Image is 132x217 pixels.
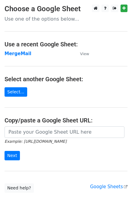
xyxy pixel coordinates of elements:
input: Paste your Google Sheet URL here [5,126,124,138]
a: Need help? [5,183,34,193]
h4: Copy/paste a Google Sheet URL: [5,117,127,124]
h3: Choose a Google Sheet [5,5,127,13]
input: Next [5,151,20,160]
p: Use one of the options below... [5,16,127,22]
h4: Use a recent Google Sheet: [5,41,127,48]
a: Google Sheets [90,184,127,189]
a: View [74,51,89,56]
small: View [80,52,89,56]
a: MergeMail [5,51,31,56]
h4: Select another Google Sheet: [5,75,127,83]
small: Example: [URL][DOMAIN_NAME] [5,139,66,144]
a: Select... [5,87,27,97]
